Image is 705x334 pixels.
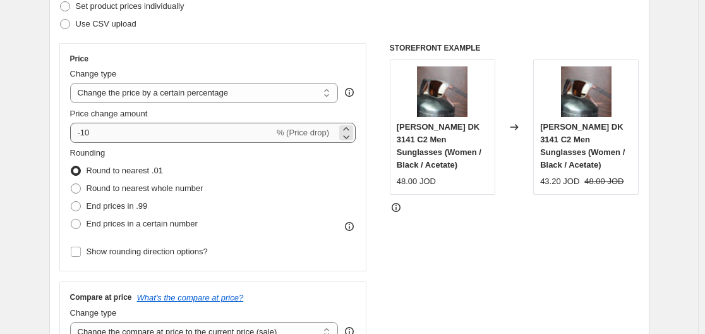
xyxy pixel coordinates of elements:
[70,148,105,158] span: Rounding
[70,123,274,143] input: -15
[397,122,481,170] span: [PERSON_NAME] DK 3141 C2 Men Sunglasses (Women / Black / Acetate)
[87,247,208,256] span: Show rounding direction options?
[561,66,612,117] img: daniel-klein-dk-3141-c2-men-sunglasses-265874_80x.jpg
[87,201,148,211] span: End prices in .99
[584,176,624,186] span: 48.00 JOD
[70,292,132,302] h3: Compare at price
[87,183,203,193] span: Round to nearest whole number
[540,176,579,186] span: 43.20 JOD
[390,43,639,53] h6: STOREFRONT EXAMPLE
[277,128,329,137] span: % (Price drop)
[343,86,356,99] div: help
[137,293,244,302] button: What's the compare at price?
[87,166,163,175] span: Round to nearest .01
[417,66,467,117] img: daniel-klein-dk-3141-c2-men-sunglasses-265874_80x.jpg
[397,176,436,186] span: 48.00 JOD
[76,19,136,28] span: Use CSV upload
[87,219,198,228] span: End prices in a certain number
[540,122,625,170] span: [PERSON_NAME] DK 3141 C2 Men Sunglasses (Women / Black / Acetate)
[70,308,117,318] span: Change type
[70,69,117,78] span: Change type
[70,54,88,64] h3: Price
[70,109,148,118] span: Price change amount
[76,1,184,11] span: Set product prices individually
